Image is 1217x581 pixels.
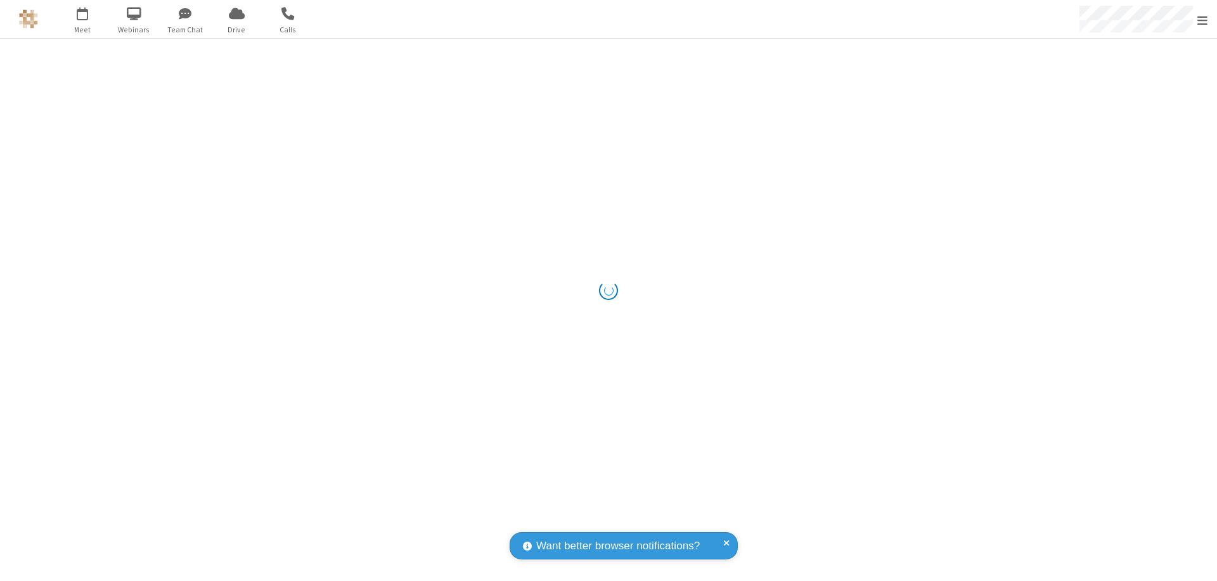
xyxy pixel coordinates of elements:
[213,24,261,36] span: Drive
[536,538,700,554] span: Want better browser notifications?
[162,24,209,36] span: Team Chat
[59,24,106,36] span: Meet
[264,24,312,36] span: Calls
[110,24,158,36] span: Webinars
[19,10,38,29] img: QA Selenium DO NOT DELETE OR CHANGE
